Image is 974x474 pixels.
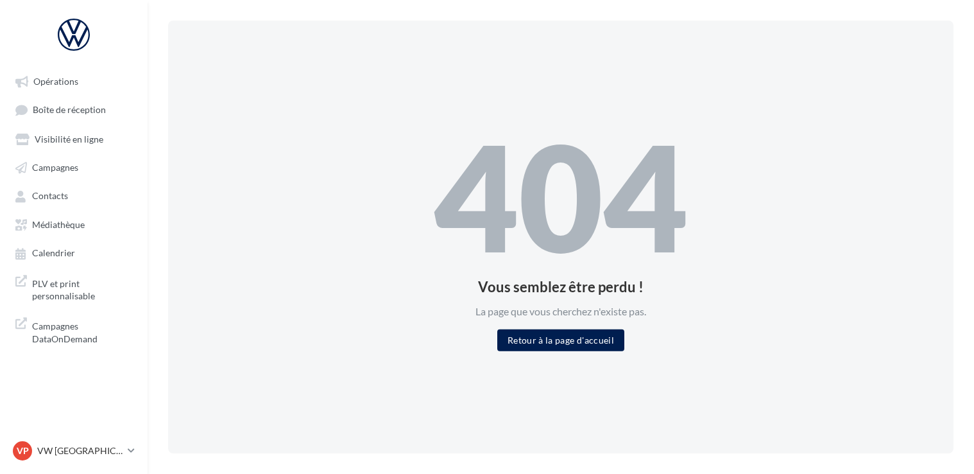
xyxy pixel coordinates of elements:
[8,155,140,179] a: Campagnes
[10,439,137,463] a: VP VW [GEOGRAPHIC_DATA] 13
[8,127,140,150] a: Visibilité en ligne
[33,76,78,87] span: Opérations
[32,275,132,303] span: PLV et print personnalisable
[32,191,68,202] span: Contacts
[33,105,106,116] span: Boîte de réception
[8,213,140,236] a: Médiathèque
[497,329,624,351] button: Retour à la page d'accueil
[37,444,123,457] p: VW [GEOGRAPHIC_DATA] 13
[8,98,140,121] a: Boîte de réception
[32,219,85,230] span: Médiathèque
[8,184,140,207] a: Contacts
[35,134,103,145] span: Visibilité en ligne
[17,444,29,457] span: VP
[434,279,688,294] div: Vous semblez être perdu !
[8,69,140,92] a: Opérations
[434,123,688,270] div: 404
[32,248,75,259] span: Calendrier
[32,317,132,345] span: Campagnes DataOnDemand
[434,304,688,319] div: La page que vous cherchez n'existe pas.
[8,241,140,264] a: Calendrier
[32,162,78,173] span: Campagnes
[8,270,140,308] a: PLV et print personnalisable
[8,312,140,350] a: Campagnes DataOnDemand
